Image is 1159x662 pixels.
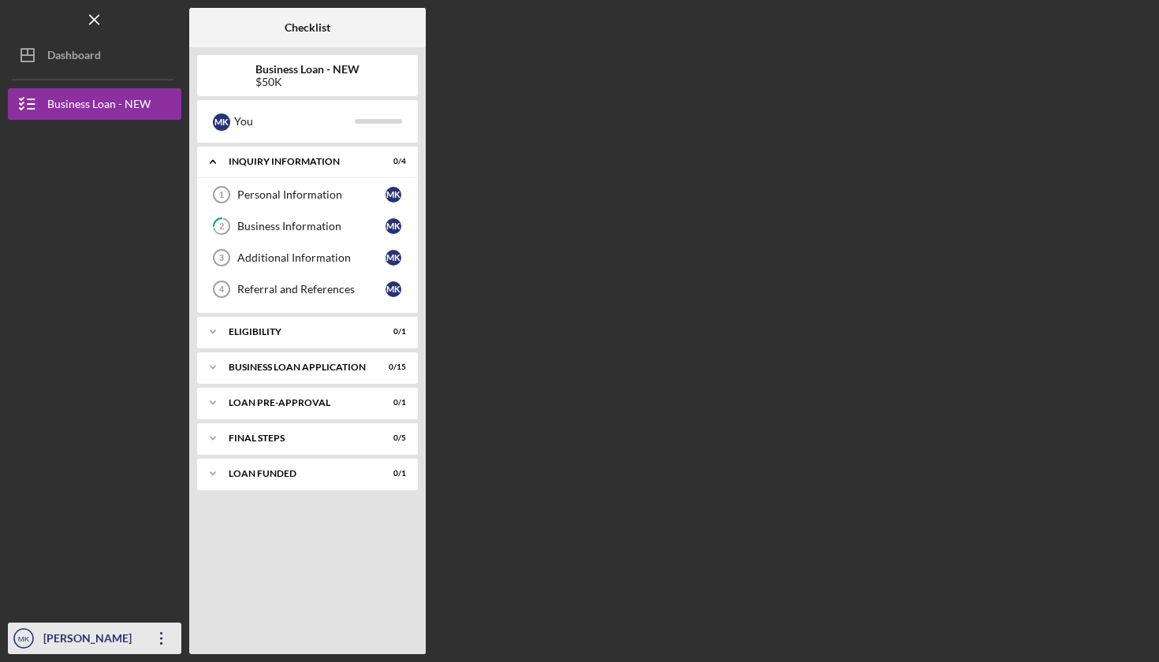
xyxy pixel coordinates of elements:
a: 1Personal InformationMK [205,179,410,210]
div: FINAL STEPS [229,433,367,443]
div: Additional Information [237,251,386,264]
div: 0 / 15 [378,363,406,372]
tspan: 1 [219,190,224,199]
tspan: 2 [219,221,224,232]
div: Referral and References [237,283,386,296]
div: LOAN FUNDED [229,469,367,478]
div: Dashboard [47,39,101,75]
a: 2Business InformationMK [205,210,410,242]
tspan: 4 [219,285,225,294]
div: You [234,108,355,135]
div: ELIGIBILITY [229,327,367,337]
div: 0 / 1 [378,398,406,407]
b: Checklist [285,21,330,34]
div: Business Information [237,220,386,232]
text: MK [18,634,30,643]
div: [PERSON_NAME] [39,623,142,658]
button: Business Loan - NEW [8,88,181,120]
a: 4Referral and ReferencesMK [205,273,410,305]
div: M K [386,218,401,234]
div: 0 / 1 [378,469,406,478]
div: LOAN PRE-APPROVAL [229,398,367,407]
div: Personal Information [237,188,386,201]
div: M K [386,187,401,203]
div: M K [386,281,401,297]
div: 0 / 1 [378,327,406,337]
div: $50K [255,76,360,88]
div: INQUIRY INFORMATION [229,157,367,166]
button: Dashboard [8,39,181,71]
b: Business Loan - NEW [255,63,360,76]
tspan: 3 [219,253,224,262]
div: M K [386,250,401,266]
div: 0 / 5 [378,433,406,443]
a: 3Additional InformationMK [205,242,410,273]
div: 0 / 4 [378,157,406,166]
div: M K [213,113,230,131]
button: MK[PERSON_NAME] [8,623,181,654]
div: Business Loan - NEW [47,88,151,124]
div: BUSINESS LOAN APPLICATION [229,363,367,372]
